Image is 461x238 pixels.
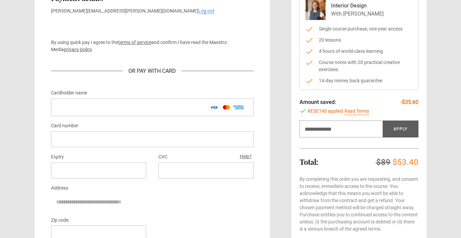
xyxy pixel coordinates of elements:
[51,153,64,161] label: Expiry
[300,98,336,106] p: Amount saved:
[331,10,384,18] p: With [PERSON_NAME]
[383,121,418,137] button: Apply
[400,98,418,106] p: -$35.60
[164,167,248,174] iframe: Secure CVC input frame
[300,158,318,166] h2: Total:
[51,7,254,15] p: [PERSON_NAME][EMAIL_ADDRESS][PERSON_NAME][DOMAIN_NAME]
[51,184,68,192] label: Address
[305,77,413,84] li: 14-day money back guarantee
[56,230,141,237] iframe: Secure postal code input frame
[56,136,248,143] iframe: Secure card number input frame
[158,153,168,161] label: CVC
[51,20,254,34] iframe: Secure payment button frame
[331,2,384,10] p: Interior Design
[305,37,413,44] li: 20 lessons
[51,122,78,130] label: Card number
[305,59,413,73] li: Course notes with 20 practical creative exercises
[51,89,87,97] label: Cardholder name
[305,48,413,55] li: 4 hours of world-class learning
[198,8,214,14] a: Log out
[376,157,390,167] span: $89
[300,176,418,233] p: By completing this order you are requesting, and consent to receive, immediate access to the cour...
[123,67,181,75] div: Or Pay With Card
[64,47,92,52] a: privacy policy
[238,152,254,161] button: Help?
[51,216,69,224] label: Zip code
[392,157,418,167] span: $53.40
[56,167,141,174] iframe: Secure expiration date input frame
[118,40,151,45] a: terms of service
[344,108,369,115] a: Read Terms
[51,39,254,53] p: By using quick pay I agree to the and confirm I have read the Maestro Media
[308,108,343,115] span: RESET40 applied
[305,25,413,33] li: Single course purchase, one year access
